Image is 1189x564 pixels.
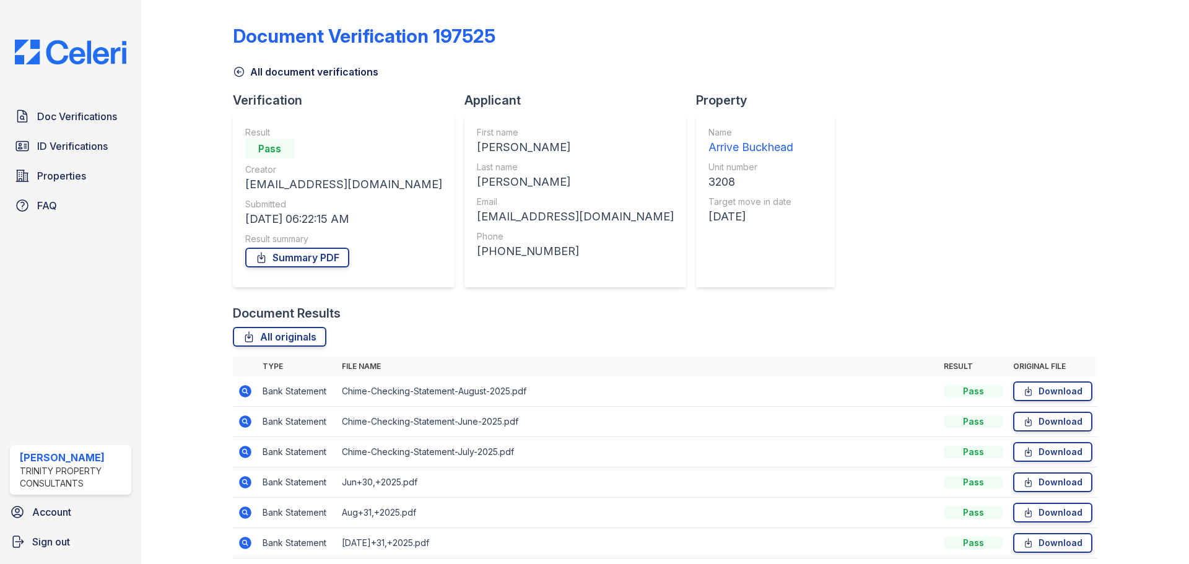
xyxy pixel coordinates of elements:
[337,376,939,407] td: Chime-Checking-Statement-August-2025.pdf
[477,126,674,139] div: First name
[233,25,495,47] div: Document Verification 197525
[708,126,793,139] div: Name
[1013,442,1092,462] a: Download
[5,529,136,554] a: Sign out
[37,168,86,183] span: Properties
[20,465,126,490] div: Trinity Property Consultants
[32,505,71,519] span: Account
[233,305,341,322] div: Document Results
[245,163,442,176] div: Creator
[10,104,131,129] a: Doc Verifications
[245,210,442,228] div: [DATE] 06:22:15 AM
[708,196,793,208] div: Target move in date
[477,139,674,156] div: [PERSON_NAME]
[32,534,70,549] span: Sign out
[337,407,939,437] td: Chime-Checking-Statement-June-2025.pdf
[258,528,337,558] td: Bank Statement
[258,437,337,467] td: Bank Statement
[337,528,939,558] td: [DATE]+31,+2025.pdf
[5,500,136,524] a: Account
[1013,503,1092,523] a: Download
[337,467,939,498] td: Jun+30,+2025.pdf
[337,437,939,467] td: Chime-Checking-Statement-July-2025.pdf
[10,163,131,188] a: Properties
[245,139,295,158] div: Pass
[258,357,337,376] th: Type
[696,92,845,109] div: Property
[939,357,1008,376] th: Result
[708,139,793,156] div: Arrive Buckhead
[233,92,464,109] div: Verification
[5,40,136,64] img: CE_Logo_Blue-a8612792a0a2168367f1c8372b55b34899dd931a85d93a1a3d3e32e68fde9ad4.png
[477,173,674,191] div: [PERSON_NAME]
[258,467,337,498] td: Bank Statement
[258,407,337,437] td: Bank Statement
[233,327,326,347] a: All originals
[1008,357,1097,376] th: Original file
[37,109,117,124] span: Doc Verifications
[477,230,674,243] div: Phone
[10,193,131,218] a: FAQ
[10,134,131,158] a: ID Verifications
[708,161,793,173] div: Unit number
[258,498,337,528] td: Bank Statement
[944,385,1003,397] div: Pass
[1013,533,1092,553] a: Download
[337,357,939,376] th: File name
[708,208,793,225] div: [DATE]
[20,450,126,465] div: [PERSON_NAME]
[37,198,57,213] span: FAQ
[944,476,1003,488] div: Pass
[245,248,349,267] a: Summary PDF
[477,208,674,225] div: [EMAIL_ADDRESS][DOMAIN_NAME]
[1013,381,1092,401] a: Download
[477,161,674,173] div: Last name
[245,233,442,245] div: Result summary
[245,176,442,193] div: [EMAIL_ADDRESS][DOMAIN_NAME]
[464,92,696,109] div: Applicant
[1013,472,1092,492] a: Download
[245,126,442,139] div: Result
[944,506,1003,519] div: Pass
[1013,412,1092,432] a: Download
[708,126,793,156] a: Name Arrive Buckhead
[477,196,674,208] div: Email
[258,376,337,407] td: Bank Statement
[233,64,378,79] a: All document verifications
[944,537,1003,549] div: Pass
[337,498,939,528] td: Aug+31,+2025.pdf
[944,446,1003,458] div: Pass
[477,243,674,260] div: [PHONE_NUMBER]
[944,415,1003,428] div: Pass
[37,139,108,154] span: ID Verifications
[245,198,442,210] div: Submitted
[708,173,793,191] div: 3208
